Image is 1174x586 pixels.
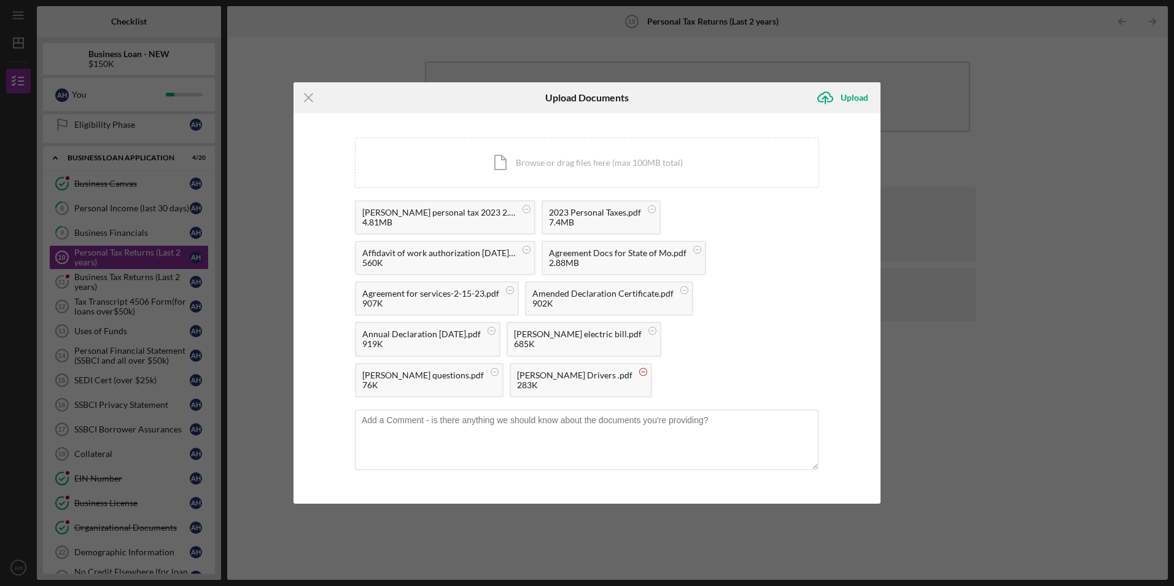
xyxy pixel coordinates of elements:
[841,85,868,110] div: Upload
[362,339,481,349] div: 919K
[532,299,674,308] div: 902K
[362,208,516,217] div: [PERSON_NAME] personal tax 2023 2.pdf
[362,217,516,227] div: 4.81MB
[514,339,642,349] div: 685K
[517,370,632,380] div: [PERSON_NAME] Drivers .pdf
[362,370,484,380] div: [PERSON_NAME] questions.pdf
[517,380,632,390] div: 283K
[362,380,484,390] div: 76K
[549,217,641,227] div: 7.4MB
[362,329,481,339] div: Annual Declaration [DATE].pdf
[549,208,641,217] div: 2023 Personal Taxes.pdf
[514,329,642,339] div: [PERSON_NAME] electric bill.pdf
[549,258,686,268] div: 2.88MB
[545,92,629,103] h6: Upload Documents
[362,248,516,258] div: Affidavit of work authorization [DATE].pdf
[810,85,880,110] button: Upload
[532,289,674,299] div: Amended Declaration Certificate.pdf
[362,258,516,268] div: 560K
[362,289,499,299] div: Agreement for services-2-15-23.pdf
[549,248,686,258] div: Agreement Docs for State of Mo.pdf
[362,299,499,308] div: 907K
